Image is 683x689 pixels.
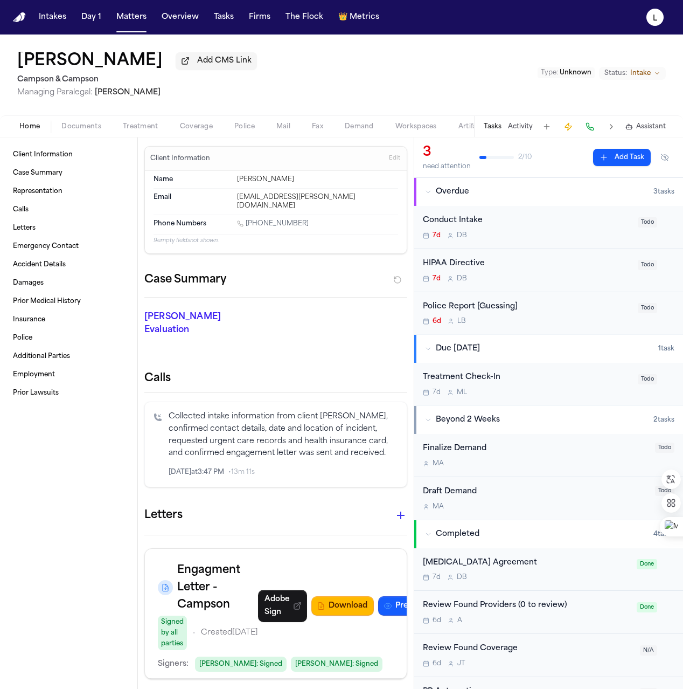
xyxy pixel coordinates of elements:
button: Edit [386,150,403,167]
a: Letters [9,219,129,237]
span: Completed [436,529,479,540]
div: Police Report [Guessing] [423,301,631,313]
div: Open task: Review Found Coverage [414,634,683,677]
div: Conduct Intake [423,215,631,227]
h2: Campson & Campson [17,73,257,86]
button: Change status from Intake [599,67,666,80]
span: 4 task s [653,530,674,539]
span: Treatment [123,122,158,131]
span: 7d [433,573,441,582]
div: Review Found Coverage [423,643,633,655]
div: Open task: Treatment Check-In [414,363,683,405]
span: 7d [433,388,441,397]
p: [PERSON_NAME] Evaluation [144,311,224,336]
div: Draft Demand [423,486,649,498]
button: Assistant [625,122,666,131]
button: Create Immediate Task [561,119,576,134]
span: M L [457,388,467,397]
div: Finalize Demand [423,443,649,455]
span: 1 task [658,344,674,353]
h3: Engagment Letter - Campson [177,562,258,614]
button: Day 1 [77,8,106,27]
span: Intake [630,69,651,78]
h1: [PERSON_NAME] [17,52,163,71]
span: Documents [61,122,101,131]
button: Tasks [210,8,238,27]
button: Add Task [593,149,651,166]
button: Hide completed tasks (⌘⇧H) [655,149,674,166]
button: Firms [245,8,275,27]
span: Beyond 2 Weeks [436,415,500,425]
a: Prior Lawsuits [9,384,129,402]
span: D B [457,231,467,240]
button: Beyond 2 Weeks2tasks [414,406,683,434]
a: Representation [9,183,129,200]
span: M A [433,459,444,468]
span: Workspaces [395,122,437,131]
h2: Case Summary [144,271,226,288]
div: Review Found Providers (0 to review) [423,600,630,612]
span: Status: [604,69,627,78]
h2: Calls [144,371,407,386]
p: Created [DATE] [201,626,258,639]
button: crownMetrics [334,8,384,27]
span: Add CMS Link [197,56,252,66]
a: Matters [112,8,151,27]
a: Emergency Contact [9,238,129,255]
span: Done [637,559,657,569]
a: Calls [9,201,129,218]
span: Todo [655,443,674,453]
button: Download [311,596,374,616]
span: L B [457,317,466,326]
span: Todo [638,303,657,313]
a: Accident Details [9,256,129,273]
p: 9 empty fields not shown. [154,237,398,245]
span: Todo [655,486,674,496]
span: 2 task s [653,416,674,424]
a: Adobe Sign [258,590,307,622]
span: Coverage [180,122,213,131]
span: Signed by all parties [158,616,187,650]
button: Add CMS Link [176,52,257,70]
div: Open task: Draft Demand [414,477,683,520]
span: 3 task s [653,188,674,196]
span: Todo [638,374,657,384]
span: Fax [312,122,323,131]
span: 6d [433,616,441,625]
a: Home [13,12,26,23]
button: Activity [508,122,533,131]
a: Call 1 (347) 385-8104 [237,219,309,228]
img: Finch Logo [13,12,26,23]
span: Due [DATE] [436,343,480,354]
span: Todo [638,217,657,228]
button: Overdue3tasks [414,178,683,206]
div: Open task: Police Report [Guessing] [414,292,683,335]
span: [PERSON_NAME] : Signed [291,657,382,672]
span: Assistant [636,122,666,131]
dt: Email [154,193,231,210]
span: Police [234,122,255,131]
button: Edit matter name [17,52,163,71]
div: [MEDICAL_DATA] Agreement [423,557,630,569]
a: Case Summary [9,164,129,182]
a: Client Information [9,146,129,163]
span: Todo [638,260,657,270]
span: 6d [433,659,441,668]
div: Open task: Retainer Agreement [414,548,683,591]
span: 7d [433,231,441,240]
div: [EMAIL_ADDRESS][PERSON_NAME][DOMAIN_NAME] [237,193,398,210]
span: 2 / 10 [518,153,532,162]
span: [DATE] at 3:47 PM [169,468,224,477]
span: Edit [389,155,400,162]
p: Signers: [158,658,189,671]
button: Intakes [34,8,71,27]
button: Overview [157,8,203,27]
div: Open task: Conduct Intake [414,206,683,249]
span: D B [457,573,467,582]
span: Managing Paralegal: [17,88,93,97]
span: Home [19,122,40,131]
span: Demand [345,122,374,131]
